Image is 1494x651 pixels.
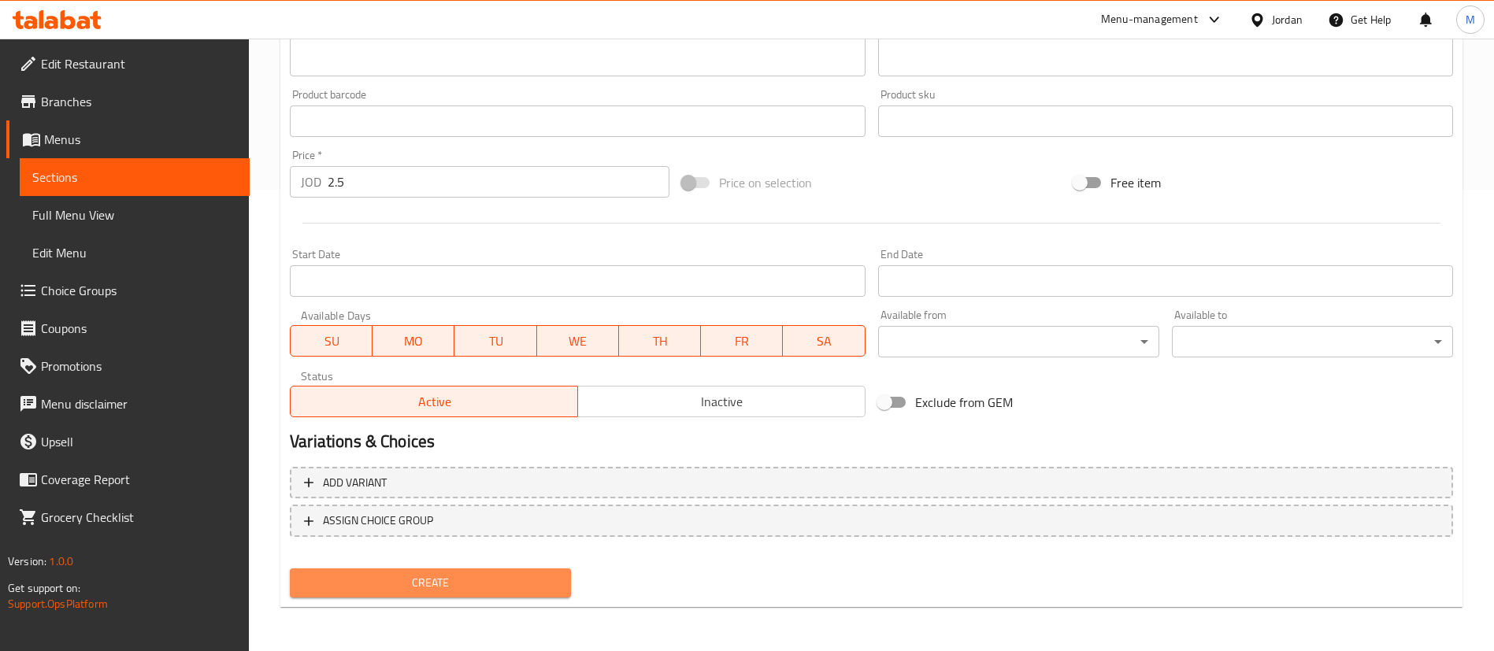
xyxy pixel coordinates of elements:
[290,568,571,597] button: Create
[297,390,572,413] span: Active
[6,309,250,347] a: Coupons
[20,158,250,196] a: Sections
[915,393,1013,412] span: Exclude from GEM
[6,347,250,385] a: Promotions
[543,330,613,353] span: WE
[41,54,237,73] span: Edit Restaurant
[41,357,237,375] span: Promotions
[41,281,237,300] span: Choice Groups
[6,461,250,498] a: Coverage Report
[41,508,237,527] span: Grocery Checklist
[6,498,250,536] a: Grocery Checklist
[1172,326,1453,357] div: ​
[8,594,108,614] a: Support.OpsPlatform
[707,330,777,353] span: FR
[1272,11,1303,28] div: Jordan
[373,325,454,357] button: MO
[20,196,250,234] a: Full Menu View
[6,385,250,423] a: Menu disclaimer
[302,573,558,593] span: Create
[290,325,373,357] button: SU
[878,105,1453,137] input: Please enter product sku
[1466,11,1475,28] span: M
[719,173,812,192] span: Price on selection
[49,551,73,571] span: 1.0.0
[323,473,387,493] span: Add variant
[584,390,859,413] span: Inactive
[20,234,250,272] a: Edit Menu
[6,120,250,158] a: Menus
[44,130,237,149] span: Menus
[32,243,237,262] span: Edit Menu
[323,511,433,531] span: ASSIGN CHOICE GROUP
[6,423,250,461] a: Upsell
[537,325,619,357] button: WE
[6,83,250,120] a: Branches
[878,326,1159,357] div: ​
[290,105,865,137] input: Please enter product barcode
[379,330,448,353] span: MO
[1110,173,1161,192] span: Free item
[461,330,530,353] span: TU
[701,325,783,357] button: FR
[1101,10,1198,29] div: Menu-management
[41,394,237,413] span: Menu disclaimer
[619,325,701,357] button: TH
[8,551,46,571] span: Version:
[625,330,695,353] span: TH
[41,432,237,451] span: Upsell
[6,45,250,83] a: Edit Restaurant
[6,272,250,309] a: Choice Groups
[41,319,237,338] span: Coupons
[290,505,1453,537] button: ASSIGN CHOICE GROUP
[290,386,578,417] button: Active
[290,430,1453,453] h2: Variations & Choices
[41,470,237,489] span: Coverage Report
[454,325,536,357] button: TU
[297,330,366,353] span: SU
[783,325,865,357] button: SA
[328,166,669,198] input: Please enter price
[32,205,237,224] span: Full Menu View
[577,386,866,417] button: Inactive
[789,330,858,353] span: SA
[8,578,80,598] span: Get support on:
[301,172,321,191] p: JOD
[290,467,1453,499] button: Add variant
[41,92,237,111] span: Branches
[32,168,237,187] span: Sections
